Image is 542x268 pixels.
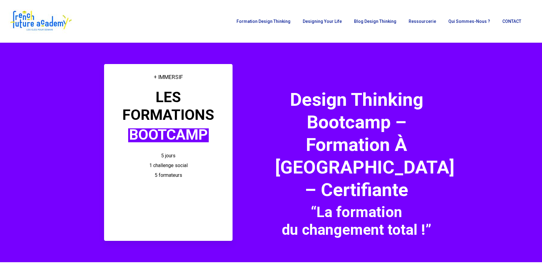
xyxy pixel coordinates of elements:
[282,203,431,238] span: “La formation du changement total !”
[502,19,521,24] span: CONTACT
[303,19,342,24] span: Designing Your Life
[275,89,454,201] span: Design Thinking Bootcamp – Formation à [GEOGRAPHIC_DATA] – Certifiante
[300,19,345,23] a: Designing Your Life
[406,19,439,23] a: Ressourcerie
[448,19,490,24] span: Qui sommes-nous ?
[233,19,294,23] a: Formation Design Thinking
[499,19,524,23] a: CONTACT
[128,126,209,143] em: BOOTCAMP
[149,153,188,178] span: 5 jours 1 challenge social 5 formateurs
[409,19,436,24] span: Ressourcerie
[9,9,73,34] img: French Future Academy
[154,74,183,80] span: + IMMERSIF
[445,19,493,23] a: Qui sommes-nous ?
[237,19,291,24] span: Formation Design Thinking
[351,19,399,23] a: Blog Design Thinking
[122,88,214,123] span: LES FORMATIONS
[354,19,396,24] span: Blog Design Thinking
